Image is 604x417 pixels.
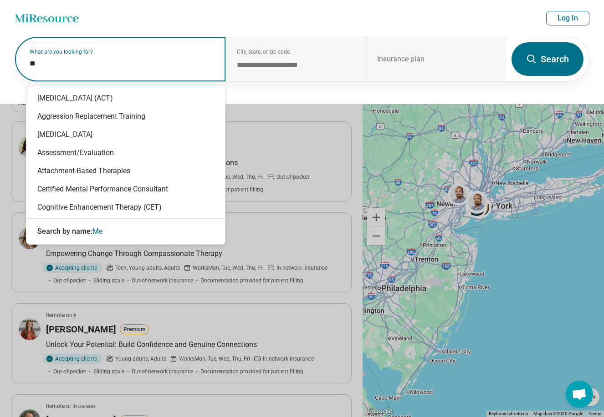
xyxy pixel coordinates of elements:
[26,198,225,216] div: Cognitive Enhancement Therapy (CET)
[92,227,102,236] span: Me
[26,180,225,198] div: Certified Mental Performance Consultant
[26,85,225,244] div: Suggestions
[566,381,593,408] div: Open chat
[30,49,215,55] label: What are you looking for?
[26,144,225,162] div: Assessment/Evaluation
[26,126,225,144] div: [MEDICAL_DATA]
[546,11,589,25] button: Log In
[512,42,584,76] button: Search
[37,227,92,236] span: Search by name:
[26,107,225,126] div: Aggression Replacement Training
[26,89,225,107] div: [MEDICAL_DATA] (ACT)
[26,162,225,180] div: Attachment-Based Therapies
